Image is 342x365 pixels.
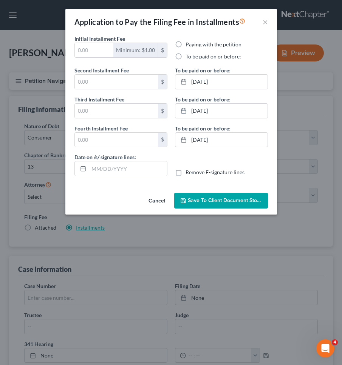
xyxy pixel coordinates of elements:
[175,124,231,132] label: To be paid on or before:
[158,75,167,89] div: $
[174,193,268,209] button: Save to Client Document Storage
[316,339,334,357] iframe: Intercom live chat
[74,66,129,74] label: Second Installment Fee
[175,104,268,118] a: [DATE]
[74,95,124,103] label: Third Installment Fee
[74,124,128,132] label: Fourth Installment Fee
[263,17,268,26] button: ×
[186,41,241,48] label: Paying with the petition
[75,75,158,89] input: 0.00
[175,133,268,147] a: [DATE]
[74,153,136,161] label: Date on /s/ signature lines:
[75,43,113,57] input: 0.00
[158,43,167,57] div: $
[175,75,268,89] a: [DATE]
[89,161,167,176] input: MM/DD/YYYY
[175,95,231,103] label: To be paid on or before:
[158,104,167,118] div: $
[332,339,338,345] span: 4
[186,53,241,60] label: To be paid on or before:
[142,193,171,209] button: Cancel
[175,66,231,74] label: To be paid on or before:
[113,43,158,57] div: Minimum: $1.00
[158,133,167,147] div: $
[74,17,246,27] div: Application to Pay the Filing Fee in Installments
[188,197,268,204] span: Save to Client Document Storage
[75,104,158,118] input: 0.00
[74,35,125,43] label: Initial Installment Fee
[186,169,245,176] label: Remove E-signature lines
[75,133,158,147] input: 0.00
